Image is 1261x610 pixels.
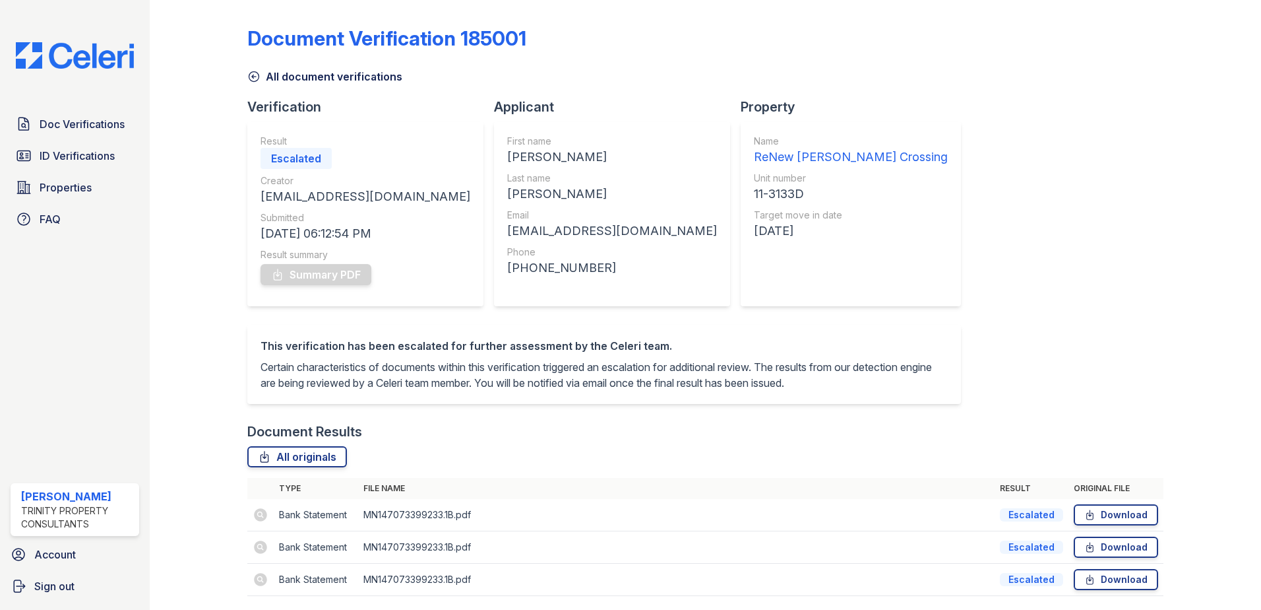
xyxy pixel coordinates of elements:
div: [EMAIL_ADDRESS][DOMAIN_NAME] [261,187,470,206]
span: Sign out [34,578,75,594]
a: FAQ [11,206,139,232]
a: Download [1074,504,1158,525]
div: Target move in date [754,209,948,222]
span: FAQ [40,211,61,227]
div: [PERSON_NAME] [507,185,717,203]
a: Account [5,541,144,568]
div: [PHONE_NUMBER] [507,259,717,277]
div: [EMAIL_ADDRESS][DOMAIN_NAME] [507,222,717,240]
div: Document Results [247,423,362,441]
div: [PERSON_NAME] [21,489,134,504]
span: Properties [40,180,92,195]
div: ReNew [PERSON_NAME] Crossing [754,148,948,166]
div: Escalated [1000,573,1063,586]
div: Property [741,98,971,116]
div: Phone [507,246,717,259]
span: Account [34,547,76,562]
div: First name [507,135,717,148]
a: Properties [11,174,139,201]
div: Unit number [754,172,948,185]
a: Download [1074,569,1158,590]
p: Certain characteristics of documents within this verification triggered an escalation for additio... [261,359,948,391]
a: All document verifications [247,69,402,85]
div: Verification [247,98,494,116]
div: Last name [507,172,717,185]
a: All originals [247,446,347,467]
td: Bank Statement [274,499,358,531]
td: MN147073399233.1B.pdf [358,564,995,596]
th: Original file [1068,478,1163,499]
div: Email [507,209,717,222]
div: Applicant [494,98,741,116]
div: Creator [261,174,470,187]
a: Doc Verifications [11,111,139,137]
div: Submitted [261,211,470,224]
div: Escalated [261,148,332,169]
div: 11-3133D [754,185,948,203]
div: [DATE] [754,222,948,240]
div: Result [261,135,470,148]
div: Escalated [1000,508,1063,522]
th: Type [274,478,358,499]
a: Name ReNew [PERSON_NAME] Crossing [754,135,948,166]
div: Name [754,135,948,148]
div: [PERSON_NAME] [507,148,717,166]
a: Sign out [5,573,144,599]
div: [DATE] 06:12:54 PM [261,224,470,243]
a: Download [1074,537,1158,558]
th: File name [358,478,995,499]
td: Bank Statement [274,531,358,564]
a: ID Verifications [11,143,139,169]
img: CE_Logo_Blue-a8612792a0a2168367f1c8372b55b34899dd931a85d93a1a3d3e32e68fde9ad4.png [5,42,144,69]
div: This verification has been escalated for further assessment by the Celeri team. [261,338,948,354]
td: Bank Statement [274,564,358,596]
div: Result summary [261,248,470,261]
td: MN147073399233.1B.pdf [358,499,995,531]
span: ID Verifications [40,148,115,164]
div: Trinity Property Consultants [21,504,134,531]
th: Result [995,478,1068,499]
div: Document Verification 185001 [247,26,526,50]
span: Doc Verifications [40,116,125,132]
div: Escalated [1000,541,1063,554]
td: MN147073399233.1B.pdf [358,531,995,564]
